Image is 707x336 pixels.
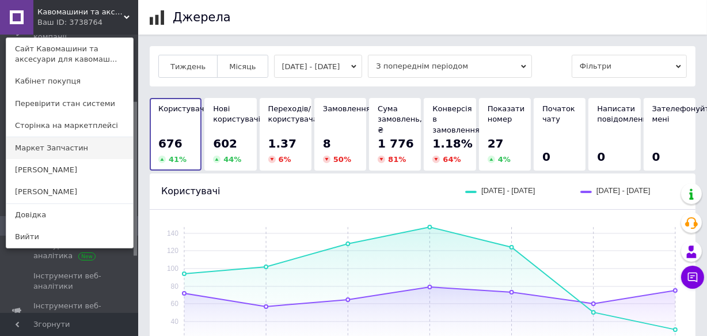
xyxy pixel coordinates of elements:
span: 81 % [388,155,406,164]
span: Написати повідомлення [597,104,652,123]
span: Місяць [229,62,256,71]
span: 4 % [498,155,511,164]
span: Інструменти веб-аналітики [33,271,107,292]
text: 120 [167,247,178,255]
span: Інструменти веб-майстра та SEO [33,301,107,322]
span: 50 % [333,155,351,164]
a: Сторінка на маркетплейсі [6,115,133,137]
h1: Джерела [173,10,231,24]
button: Місяць [217,55,268,78]
span: Конверсія в замовлення [432,104,479,134]
text: 60 [171,300,179,308]
span: 41 % [169,155,187,164]
text: 100 [167,265,178,273]
button: Тиждень [158,55,218,78]
span: З попереднім періодом [368,55,532,78]
button: Чат з покупцем [681,266,704,289]
a: Довідка [6,204,133,226]
a: [PERSON_NAME] [6,159,133,181]
span: 8 [323,137,331,150]
a: Сайт Кавомашини та аксесуари для кавомаш... [6,38,133,70]
span: 0 [542,150,550,164]
span: 0 [652,150,660,164]
span: 602 [213,137,237,150]
span: Конкурентна аналітика [33,240,107,261]
span: 676 [158,137,183,150]
a: Перевірити стан системи [6,93,133,115]
span: 1 776 [378,137,414,150]
span: Сума замовлень, ₴ [378,104,422,134]
span: Фільтри [572,55,687,78]
span: Замовлення [323,104,371,113]
a: Маркет Запчастин [6,137,133,159]
span: Нові користувачі [213,104,260,123]
text: 40 [171,318,179,326]
span: 6 % [279,155,291,164]
div: Ваш ID: 3738764 [37,17,86,28]
span: Користувачі [161,186,220,197]
span: Початок чату [542,104,575,123]
text: 140 [167,229,178,237]
span: 27 [488,137,504,150]
span: Кавомашини та аксесуари для кавомашин [37,7,124,17]
a: [PERSON_NAME] [6,181,133,203]
span: Тиждень [170,62,206,71]
span: Користувачі [158,104,206,113]
span: 1.18% [432,137,472,150]
a: Кабінет покупця [6,70,133,92]
text: 80 [171,282,179,290]
button: [DATE] - [DATE] [274,55,363,78]
span: Переходів/користувача [268,104,318,123]
span: 0 [597,150,605,164]
span: 44 % [223,155,241,164]
span: 1.37 [268,137,297,150]
a: Вийти [6,226,133,248]
span: Показати номер [488,104,524,123]
span: 64 % [443,155,461,164]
